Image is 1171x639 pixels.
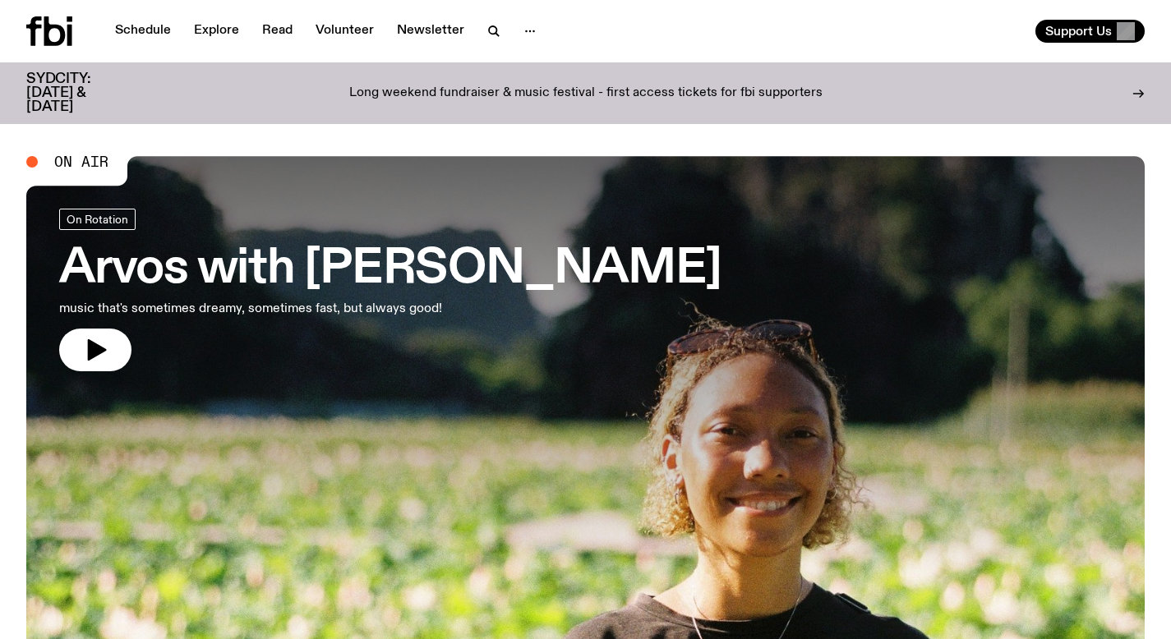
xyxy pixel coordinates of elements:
[1035,20,1145,43] button: Support Us
[54,154,108,169] span: On Air
[67,213,128,225] span: On Rotation
[184,20,249,43] a: Explore
[387,20,474,43] a: Newsletter
[252,20,302,43] a: Read
[1045,24,1112,39] span: Support Us
[105,20,181,43] a: Schedule
[59,209,722,371] a: Arvos with [PERSON_NAME]music that's sometimes dreamy, sometimes fast, but always good!
[349,86,823,101] p: Long weekend fundraiser & music festival - first access tickets for fbi supporters
[306,20,384,43] a: Volunteer
[59,299,480,319] p: music that's sometimes dreamy, sometimes fast, but always good!
[59,209,136,230] a: On Rotation
[26,72,131,114] h3: SYDCITY: [DATE] & [DATE]
[59,246,722,292] h3: Arvos with [PERSON_NAME]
